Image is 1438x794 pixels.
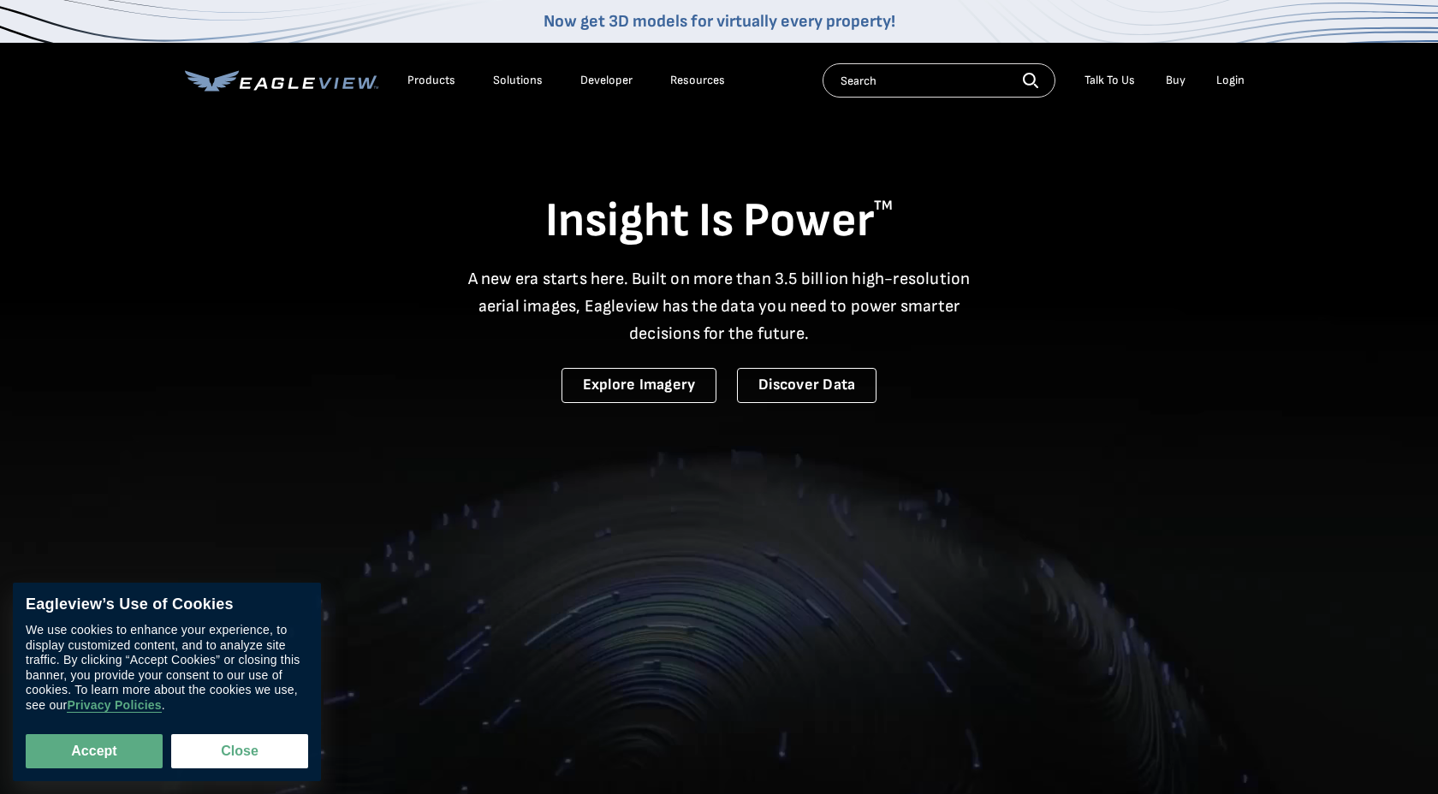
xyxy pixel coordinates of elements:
[26,623,308,713] div: We use cookies to enhance your experience, to display customized content, and to analyze site tra...
[171,734,308,768] button: Close
[493,73,543,88] div: Solutions
[737,368,876,403] a: Discover Data
[26,595,308,614] div: Eagleview’s Use of Cookies
[1216,73,1245,88] div: Login
[562,368,717,403] a: Explore Imagery
[1084,73,1135,88] div: Talk To Us
[670,73,725,88] div: Resources
[544,11,895,32] a: Now get 3D models for virtually every property!
[580,73,633,88] a: Developer
[26,734,163,768] button: Accept
[874,198,893,214] sup: TM
[1166,73,1185,88] a: Buy
[823,63,1055,98] input: Search
[67,698,161,713] a: Privacy Policies
[457,265,981,347] p: A new era starts here. Built on more than 3.5 billion high-resolution aerial images, Eagleview ha...
[407,73,455,88] div: Products
[185,192,1253,252] h1: Insight Is Power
